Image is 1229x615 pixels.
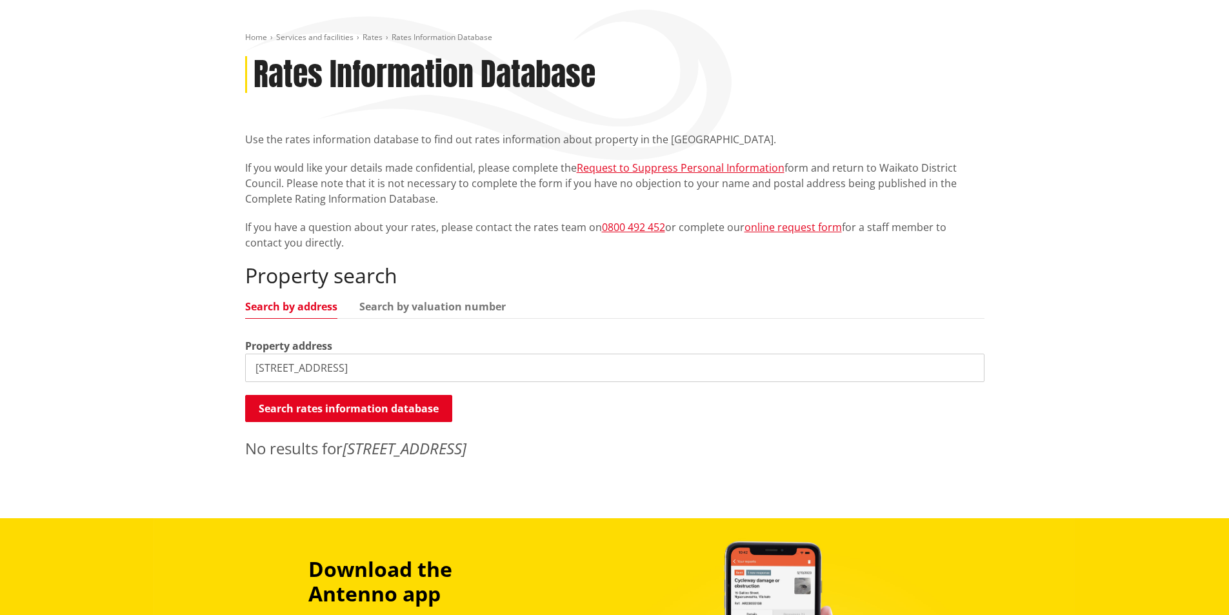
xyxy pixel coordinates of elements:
[245,219,984,250] p: If you have a question about your rates, please contact the rates team on or complete our for a s...
[308,557,542,607] h3: Download the Antenno app
[392,32,492,43] span: Rates Information Database
[359,301,506,312] a: Search by valuation number
[245,32,267,43] a: Home
[254,56,595,94] h1: Rates Information Database
[245,160,984,207] p: If you would like your details made confidential, please complete the form and return to Waikato ...
[245,132,984,147] p: Use the rates information database to find out rates information about property in the [GEOGRAPHI...
[245,437,984,460] p: No results for
[1170,561,1216,607] iframe: Messenger Launcher
[245,263,984,288] h2: Property search
[602,220,665,234] a: 0800 492 452
[245,301,337,312] a: Search by address
[245,395,452,422] button: Search rates information database
[744,220,842,234] a: online request form
[577,161,784,175] a: Request to Suppress Personal Information
[245,354,984,382] input: e.g. Duke Street NGARUAWAHIA
[245,32,984,43] nav: breadcrumb
[343,438,466,459] em: [STREET_ADDRESS]
[276,32,354,43] a: Services and facilities
[363,32,383,43] a: Rates
[245,338,332,354] label: Property address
